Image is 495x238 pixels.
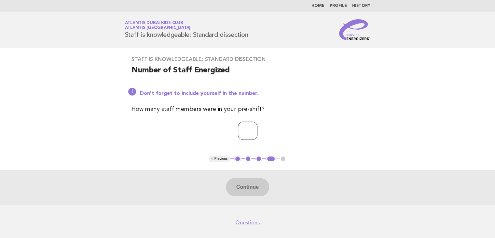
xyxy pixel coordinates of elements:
a: Atlantis Dubai Kids ClubAtlantis [GEOGRAPHIC_DATA] [125,21,191,30]
p: How many staff members were in your pre-shift? [131,105,364,114]
a: Home [311,4,324,8]
a: Profile [330,4,347,8]
button: 3 [255,156,262,162]
img: Service Energizers [339,19,370,40]
span: Atlantis [GEOGRAPHIC_DATA] [125,26,191,30]
button: 1 [234,156,241,162]
button: 2 [245,156,252,162]
h1: Staff is knowledgeable: Standard dissection [125,21,248,38]
h2: Number of Staff Energized [131,65,364,81]
p: Don't forget to include yourself in the number. [140,90,364,97]
button: < Previous [209,156,230,162]
button: 4 [266,156,276,162]
h3: Staff is knowledgeable: Standard dissection [131,56,364,63]
a: History [352,4,370,8]
a: Questions [235,219,260,226]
